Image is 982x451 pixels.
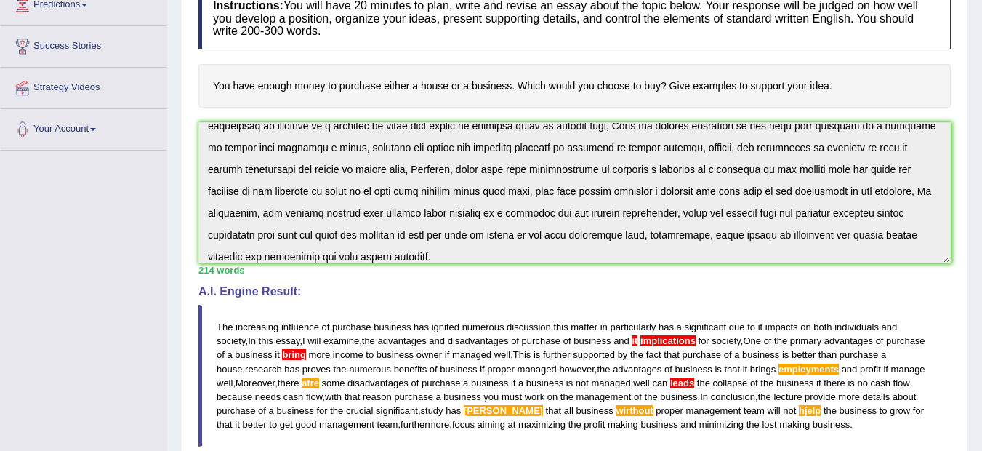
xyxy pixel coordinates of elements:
[645,391,658,402] span: the
[546,405,562,416] span: that
[782,349,789,360] span: is
[198,305,951,447] blockquote: , , , , , , , , , , , , , , , , , .
[478,419,505,430] span: aiming
[322,378,345,388] span: some
[319,419,374,430] span: management
[446,405,461,416] span: has
[346,405,374,416] span: crucial
[217,419,233,430] span: that
[526,378,563,388] span: business
[792,349,816,360] span: better
[571,322,597,332] span: matter
[235,419,240,430] span: it
[377,349,414,360] span: business
[235,349,272,360] span: business
[881,349,886,360] span: a
[282,349,306,360] span: After ‘it’, use the third-person verb form “brings”. (did you mean: brings)
[374,322,411,332] span: business
[584,419,605,430] span: profit
[513,349,531,360] span: This
[376,405,418,416] span: significant
[712,335,741,346] span: society
[363,391,392,402] span: reason
[416,349,442,360] span: owner
[670,378,694,388] span: The modal verb ‘can’ requires the verb’s base form. (did you mean: lead)
[711,391,755,402] span: conclusion
[325,391,342,402] span: with
[217,364,242,375] span: house
[646,349,661,360] span: fact
[281,322,319,332] span: influence
[330,405,343,416] span: the
[700,391,708,402] span: In
[758,391,771,402] span: the
[573,349,615,360] span: supported
[568,419,581,430] span: the
[429,335,445,346] span: and
[783,405,796,416] span: not
[893,378,910,388] span: flow
[487,364,515,375] span: proper
[430,364,438,375] span: of
[715,364,721,375] span: is
[217,335,246,346] span: society
[729,322,745,332] span: due
[436,391,441,402] span: a
[440,364,477,375] span: business
[640,335,696,346] span: Do not use a noun immediately after the pronoun ‘it’. Use a verb or an adverb, or possibly some o...
[302,335,305,346] span: I
[677,322,682,332] span: a
[680,419,696,430] span: and
[276,405,313,416] span: business
[421,405,443,416] span: study
[824,378,845,388] span: there
[323,335,359,346] span: examine
[255,391,281,402] span: needs
[307,335,321,346] span: will
[742,349,779,360] span: business
[734,349,739,360] span: a
[659,322,674,332] span: has
[699,419,744,430] span: minimizing
[840,405,877,416] span: business
[445,349,450,360] span: if
[883,364,888,375] span: if
[511,335,519,346] span: of
[634,391,642,402] span: of
[762,419,776,430] span: lost
[576,378,589,388] span: not
[518,419,566,430] span: maximizing
[573,335,611,346] span: business
[217,405,255,416] span: purchase
[773,391,802,402] span: lecture
[534,349,540,360] span: is
[283,391,303,402] span: cash
[816,378,821,388] span: if
[683,349,721,360] span: purchase
[480,364,485,375] span: if
[334,364,347,375] span: the
[508,419,516,430] span: at
[576,405,613,416] span: business
[366,349,374,360] span: to
[778,364,839,375] span: Possible spelling mistake found. (did you mean: employments)
[284,364,299,375] span: has
[633,378,649,388] span: well
[652,378,667,388] span: can
[886,335,925,346] span: purchase
[377,335,426,346] span: advantages
[871,378,890,388] span: cash
[563,335,571,346] span: of
[630,349,643,360] span: the
[280,419,293,430] span: get
[448,335,509,346] span: disadvantages
[713,378,748,388] span: collapse
[813,419,850,430] span: business
[640,419,677,430] span: business
[414,322,429,332] span: has
[236,378,275,388] span: Moreover
[664,349,680,360] span: that
[860,364,881,375] span: profit
[765,322,798,332] span: impacts
[675,364,712,375] span: business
